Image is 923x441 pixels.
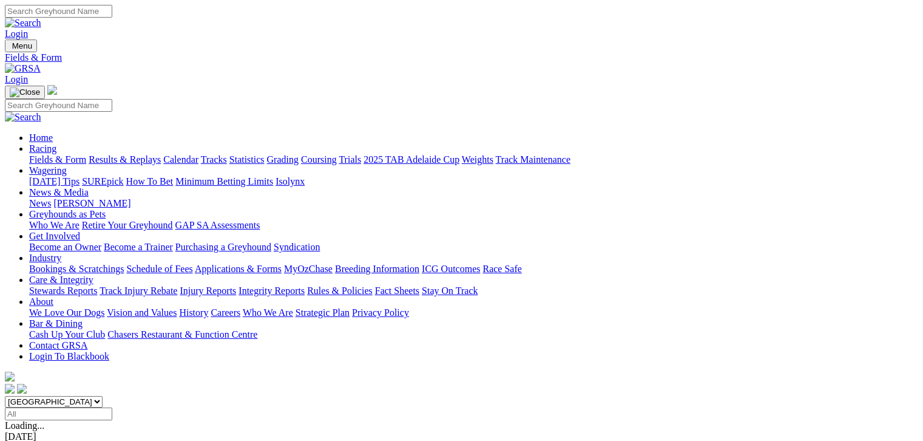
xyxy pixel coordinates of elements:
a: Careers [211,307,240,318]
img: twitter.svg [17,384,27,394]
input: Select date [5,408,112,420]
a: Vision and Values [107,307,177,318]
a: Bar & Dining [29,318,83,329]
a: Get Involved [29,231,80,241]
a: News & Media [29,187,89,197]
a: Home [29,132,53,143]
a: Isolynx [276,176,305,186]
a: Statistics [229,154,265,165]
a: History [179,307,208,318]
a: [DATE] Tips [29,176,79,186]
img: logo-grsa-white.png [47,85,57,95]
a: Race Safe [482,264,521,274]
a: Breeding Information [335,264,419,274]
a: Fact Sheets [375,285,419,296]
a: MyOzChase [284,264,333,274]
a: We Love Our Dogs [29,307,104,318]
img: Search [5,18,41,29]
a: Become an Owner [29,242,101,252]
a: [PERSON_NAME] [53,198,130,208]
a: How To Bet [126,176,174,186]
a: Bookings & Scratchings [29,264,124,274]
div: Industry [29,264,918,275]
a: Chasers Restaurant & Function Centre [107,329,257,340]
span: Loading... [5,420,44,431]
img: GRSA [5,63,41,74]
a: Racing [29,143,56,154]
a: Strategic Plan [296,307,350,318]
input: Search [5,5,112,18]
div: Care & Integrity [29,285,918,296]
a: Rules & Policies [307,285,373,296]
a: Coursing [301,154,337,165]
a: Minimum Betting Limits [175,176,273,186]
a: SUREpick [82,176,123,186]
a: Syndication [274,242,320,252]
div: Bar & Dining [29,329,918,340]
a: Login [5,29,28,39]
div: Greyhounds as Pets [29,220,918,231]
a: Purchasing a Greyhound [175,242,271,252]
a: 2025 TAB Adelaide Cup [363,154,459,165]
a: Track Injury Rebate [100,285,177,296]
div: About [29,307,918,318]
a: Who We Are [243,307,293,318]
a: Login [5,74,28,84]
a: Privacy Policy [352,307,409,318]
a: Who We Are [29,220,79,230]
a: Greyhounds as Pets [29,209,106,219]
a: Grading [267,154,299,165]
a: Applications & Forms [195,264,282,274]
a: Stay On Track [422,285,478,296]
input: Search [5,99,112,112]
a: Integrity Reports [238,285,305,296]
img: logo-grsa-white.png [5,372,15,381]
a: Contact GRSA [29,340,87,350]
a: Results & Replays [89,154,161,165]
a: Injury Reports [180,285,236,296]
span: Menu [12,41,32,50]
button: Toggle navigation [5,86,45,99]
a: Schedule of Fees [126,264,192,274]
div: Wagering [29,176,918,187]
a: GAP SA Assessments [175,220,260,230]
a: Wagering [29,165,67,176]
div: Racing [29,154,918,165]
a: Track Maintenance [496,154,570,165]
a: Stewards Reports [29,285,97,296]
a: Tracks [201,154,227,165]
a: Cash Up Your Club [29,329,105,340]
img: facebook.svg [5,384,15,394]
a: Fields & Form [5,52,918,63]
div: News & Media [29,198,918,209]
a: Weights [462,154,493,165]
a: Calendar [163,154,198,165]
a: Industry [29,253,61,263]
a: News [29,198,51,208]
div: Get Involved [29,242,918,253]
img: Search [5,112,41,123]
a: Retire Your Greyhound [82,220,173,230]
img: Close [10,87,40,97]
a: About [29,296,53,307]
a: Trials [339,154,361,165]
a: Become a Trainer [104,242,173,252]
a: Care & Integrity [29,275,93,285]
button: Toggle navigation [5,39,37,52]
a: Login To Blackbook [29,351,109,361]
a: ICG Outcomes [422,264,480,274]
a: Fields & Form [29,154,86,165]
